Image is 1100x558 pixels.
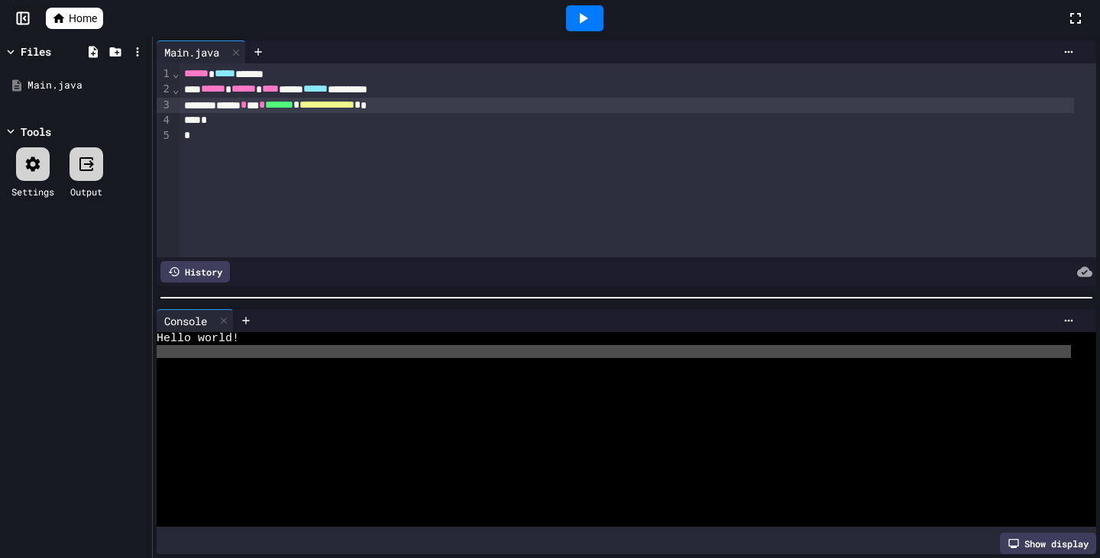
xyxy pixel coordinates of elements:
div: 4 [157,113,172,128]
div: Show display [1000,533,1096,554]
div: Console [157,313,215,329]
div: History [160,261,230,282]
div: Main.java [27,78,147,93]
div: Main.java [157,40,246,63]
div: 2 [157,82,172,97]
div: 5 [157,128,172,144]
span: Hello world! [157,332,239,345]
span: Home [69,11,97,26]
span: Fold line [172,67,180,79]
div: Main.java [157,44,227,60]
a: Home [46,8,103,29]
div: 1 [157,66,172,82]
span: Fold line [172,83,180,95]
div: Settings [11,185,54,198]
div: 3 [157,98,172,113]
div: Output [70,185,102,198]
div: Files [21,44,51,60]
div: Console [157,309,234,332]
div: Tools [21,124,51,140]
